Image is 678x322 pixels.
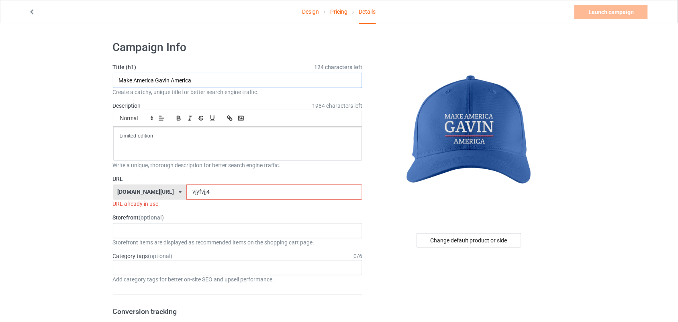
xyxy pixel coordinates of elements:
div: 0 / 6 [353,252,362,260]
h3: Conversion tracking [113,307,363,316]
div: Storefront items are displayed as recommended items on the shopping cart page. [113,238,363,246]
span: (optional) [148,253,173,259]
h1: Campaign Info [113,40,363,55]
label: Storefront [113,213,363,222]
a: Pricing [330,0,347,23]
span: 124 characters left [314,63,362,71]
div: [DOMAIN_NAME][URL] [117,189,174,195]
label: URL [113,175,363,183]
div: Change default product or side [417,233,521,248]
span: (optional) [139,214,164,221]
div: Details [359,0,376,24]
p: Limited edition [120,132,356,140]
span: 1984 characters left [312,102,362,110]
label: Category tags [113,252,173,260]
label: Title (h1) [113,63,363,71]
div: URL already in use [113,200,363,208]
div: Create a catchy, unique title for better search engine traffic. [113,88,363,96]
div: Add category tags for better on-site SEO and upsell performance. [113,275,363,283]
label: Description [113,103,141,109]
a: Design [302,0,319,23]
div: Write a unique, thorough description for better search engine traffic. [113,161,363,169]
